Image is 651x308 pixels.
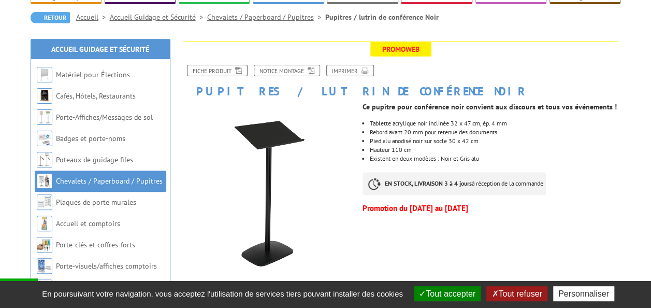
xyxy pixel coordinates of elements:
[37,194,52,210] img: Plaques de porte murales
[37,289,408,298] span: En poursuivant votre navigation, vous acceptez l'utilisation de services tiers pouvant installer ...
[553,286,614,301] button: Personnaliser (fenêtre modale)
[370,147,620,153] li: Hauteur 110 cm
[385,179,472,187] strong: EN STOCK, LIVRAISON 3 à 4 jours
[326,65,374,76] a: Imprimer
[56,240,135,249] a: Porte-clés et coffres-forts
[207,12,325,22] a: Chevalets / Paperboard / Pupitres
[37,237,52,253] img: Porte-clés et coffres-forts
[110,12,207,22] a: Accueil Guidage et Sécurité
[254,65,320,76] a: Notice Montage
[325,12,439,22] li: Pupitres / lutrin de conférence Noir
[56,261,157,271] a: Porte-visuels/affiches comptoirs
[181,103,355,277] img: pupitre_noir_face_sans_anneaux.jpg
[370,129,620,135] li: Rebord avant 20 mm pour retenue des documents
[363,104,620,110] p: Ce pupitre pour conférence noir convient aux discours et tous vos événements !
[370,42,431,57] span: Promoweb
[56,91,136,101] a: Cafés, Hôtels, Restaurants
[56,176,163,186] a: Chevalets / Paperboard / Pupitres
[56,113,153,122] a: Porte-Affiches/Messages de sol
[56,219,120,228] a: Accueil et comptoirs
[37,152,52,167] img: Poteaux de guidage files
[37,131,52,146] img: Badges et porte-noms
[370,138,620,144] li: Pied alu anodisé noir sur socle 30 x 42 cm
[37,109,52,125] img: Porte-Affiches/Messages de sol
[56,70,130,79] a: Matériel pour Élections
[76,12,110,22] a: Accueil
[37,67,52,82] img: Matériel pour Élections
[187,65,248,76] a: Fiche produit
[56,155,133,164] a: Poteaux de guidage files
[37,258,52,274] img: Porte-visuels/affiches comptoirs
[31,12,70,23] a: Retour
[56,198,136,207] a: Plaques de porte murales
[363,172,546,195] p: à réception de la commande
[370,120,620,127] li: Tablette acrylique noir inclinée 32 x 47 cm, ép. 4 mm
[486,286,547,301] button: Tout refuser
[56,134,125,143] a: Badges et porte-noms
[37,88,52,104] img: Cafés, Hôtels, Restaurants
[414,286,481,301] button: Tout accepter
[370,156,620,162] li: Existent en deux modèles : Noir et Gris alu
[51,45,149,54] a: Accueil Guidage et Sécurité
[37,216,52,231] img: Accueil et comptoirs
[37,173,52,189] img: Chevalets / Paperboard / Pupitres
[37,279,52,295] img: Présentoirs cartes de visite
[363,205,620,212] p: Promotion du [DATE] au [DATE]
